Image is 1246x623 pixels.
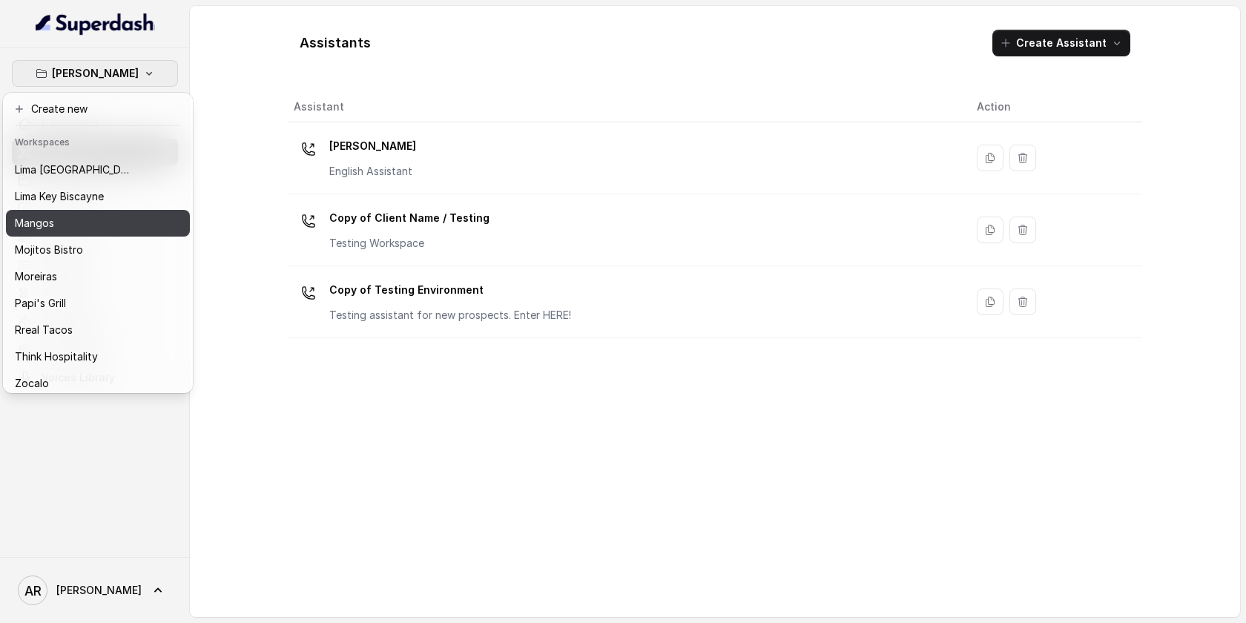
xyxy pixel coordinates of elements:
header: Workspaces [6,129,190,153]
p: [PERSON_NAME] [52,65,139,82]
div: [PERSON_NAME] [3,93,193,393]
p: Mangos [15,214,54,232]
p: Moreiras [15,268,57,286]
p: Zocalo [15,375,49,392]
p: Lima [GEOGRAPHIC_DATA] [15,161,133,179]
button: Create new [6,96,190,122]
p: Think Hospitality [15,348,98,366]
p: Rreal Tacos [15,321,73,339]
p: Papi's Grill [15,294,66,312]
button: [PERSON_NAME] [12,60,178,87]
p: Mojitos Bistro [15,241,83,259]
p: Lima Key Biscayne [15,188,104,205]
